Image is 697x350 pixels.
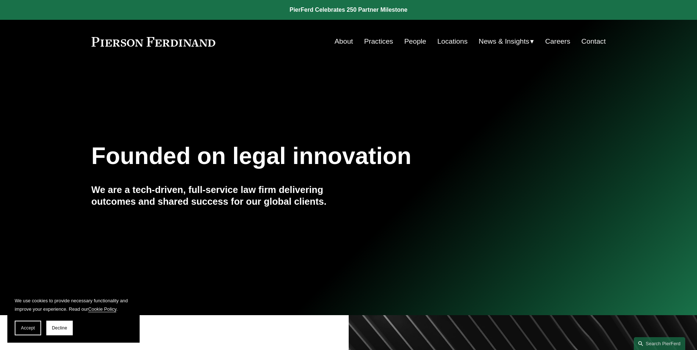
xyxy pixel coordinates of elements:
[364,34,393,48] a: Practices
[7,289,140,343] section: Cookie banner
[21,325,35,331] span: Accept
[437,34,467,48] a: Locations
[15,296,132,313] p: We use cookies to provide necessary functionality and improve your experience. Read our .
[634,337,685,350] a: Search this site
[91,143,520,169] h1: Founded on legal innovation
[581,34,606,48] a: Contact
[335,34,353,48] a: About
[52,325,67,331] span: Decline
[88,306,116,312] a: Cookie Policy
[15,321,41,335] button: Accept
[545,34,570,48] a: Careers
[479,35,529,48] span: News & Insights
[46,321,73,335] button: Decline
[404,34,426,48] a: People
[91,184,349,208] h4: We are a tech-driven, full-service law firm delivering outcomes and shared success for our global...
[479,34,534,48] a: folder dropdown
